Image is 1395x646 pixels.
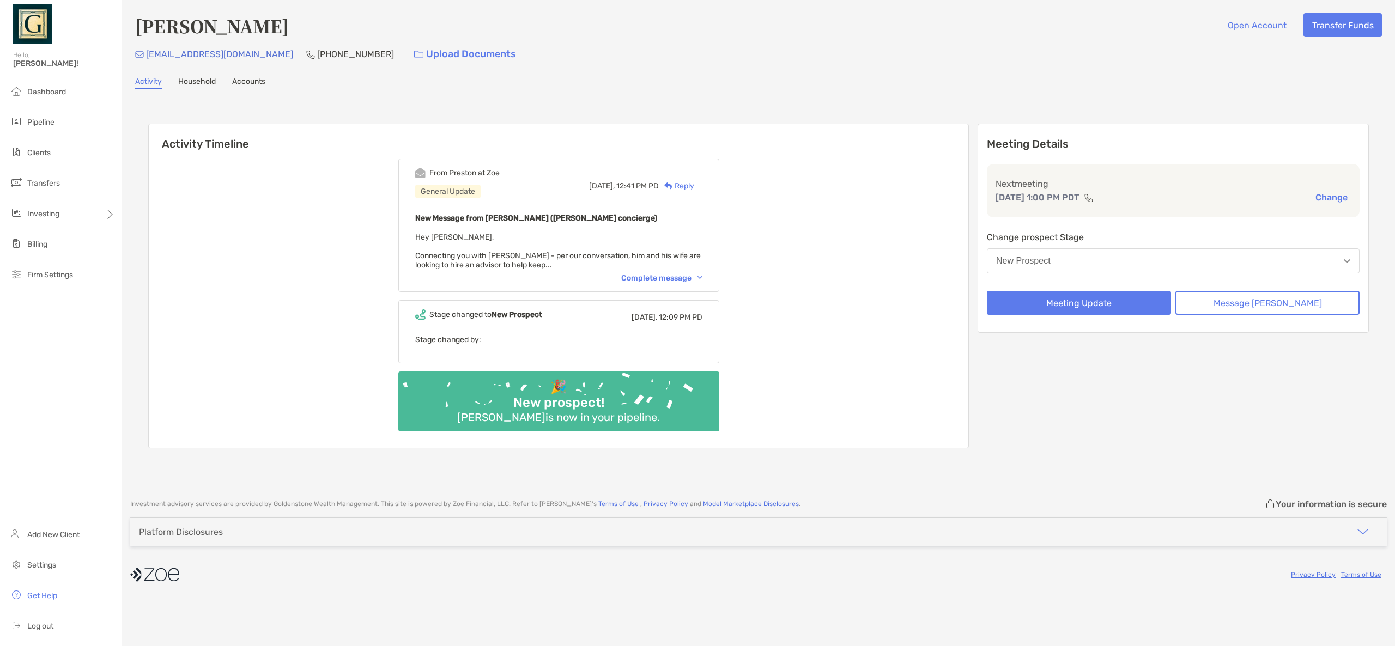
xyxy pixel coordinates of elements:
[178,77,216,89] a: Household
[621,273,702,283] div: Complete message
[10,145,23,159] img: clients icon
[135,77,162,89] a: Activity
[697,276,702,279] img: Chevron icon
[10,176,23,189] img: transfers icon
[10,527,23,540] img: add_new_client icon
[589,181,615,191] span: [DATE],
[27,87,66,96] span: Dashboard
[415,233,701,270] span: Hey [PERSON_NAME], Connecting you with [PERSON_NAME] - per our conversation, him and his wife are...
[703,500,799,508] a: Model Marketplace Disclosures
[987,230,1360,244] p: Change prospect Stage
[1276,499,1387,509] p: Your information is secure
[306,50,315,59] img: Phone Icon
[659,180,694,192] div: Reply
[996,191,1079,204] p: [DATE] 1:00 PM PDT
[987,137,1360,151] p: Meeting Details
[644,500,688,508] a: Privacy Policy
[13,59,115,68] span: [PERSON_NAME]!
[1344,259,1350,263] img: Open dropdown arrow
[407,42,523,66] a: Upload Documents
[10,558,23,571] img: settings icon
[13,4,52,44] img: Zoe Logo
[987,291,1171,315] button: Meeting Update
[10,588,23,601] img: get-help icon
[1084,193,1094,202] img: communication type
[453,411,664,424] div: [PERSON_NAME] is now in your pipeline.
[10,84,23,97] img: dashboard icon
[415,168,426,178] img: Event icon
[27,209,59,218] span: Investing
[27,621,53,631] span: Log out
[1291,571,1336,578] a: Privacy Policy
[598,500,639,508] a: Terms of Use
[415,214,657,223] b: New Message from [PERSON_NAME] ([PERSON_NAME] concierge)
[1341,571,1381,578] a: Terms of Use
[398,371,719,422] img: Confetti
[987,248,1360,273] button: New Prospect
[429,168,500,178] div: From Preston at Zoe
[429,310,542,319] div: Stage changed to
[27,270,73,279] span: Firm Settings
[27,118,54,127] span: Pipeline
[27,240,47,249] span: Billing
[232,77,265,89] a: Accounts
[414,51,423,58] img: button icon
[415,185,481,198] div: General Update
[415,309,426,320] img: Event icon
[317,47,394,61] p: [PHONE_NUMBER]
[616,181,659,191] span: 12:41 PM PD
[27,148,51,157] span: Clients
[492,310,542,319] b: New Prospect
[10,206,23,220] img: investing icon
[10,237,23,250] img: billing icon
[509,395,609,411] div: New prospect!
[1219,13,1295,37] button: Open Account
[664,182,672,190] img: Reply icon
[415,333,702,346] p: Stage changed by:
[1175,291,1360,315] button: Message [PERSON_NAME]
[10,619,23,632] img: logout icon
[130,500,800,508] p: Investment advisory services are provided by Goldenstone Wealth Management . This site is powered...
[27,530,80,539] span: Add New Client
[1312,192,1351,203] button: Change
[659,313,702,322] span: 12:09 PM PD
[546,379,571,395] div: 🎉
[149,124,968,150] h6: Activity Timeline
[27,591,57,600] span: Get Help
[632,313,657,322] span: [DATE],
[27,179,60,188] span: Transfers
[1303,13,1382,37] button: Transfer Funds
[135,13,289,38] h4: [PERSON_NAME]
[135,51,144,58] img: Email Icon
[27,560,56,570] span: Settings
[146,47,293,61] p: [EMAIL_ADDRESS][DOMAIN_NAME]
[139,527,223,537] div: Platform Disclosures
[130,563,179,587] img: company logo
[10,267,23,281] img: firm-settings icon
[996,177,1351,191] p: Next meeting
[996,256,1051,266] div: New Prospect
[10,115,23,128] img: pipeline icon
[1356,525,1369,538] img: icon arrow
